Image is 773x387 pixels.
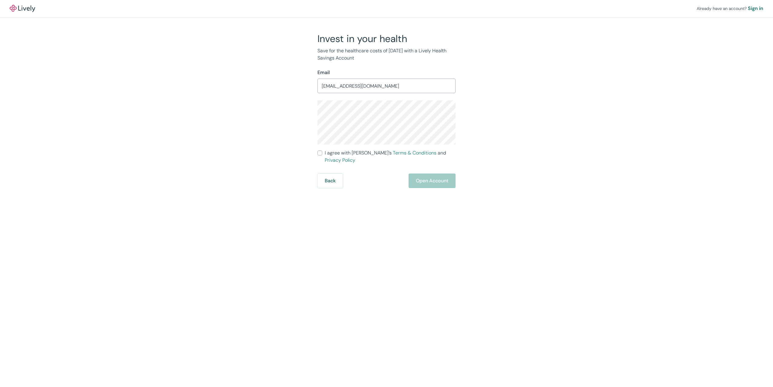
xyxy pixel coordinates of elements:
[10,5,35,12] img: Lively
[325,157,355,163] a: Privacy Policy
[325,149,456,164] span: I agree with [PERSON_NAME]’s and
[317,69,330,76] label: Email
[317,174,343,188] button: Back
[317,33,456,45] h2: Invest in your health
[748,5,763,12] a: Sign in
[10,5,35,12] a: LivelyLively
[317,47,456,62] p: Save for the healthcare costs of [DATE] with a Lively Health Savings Account
[697,5,763,12] div: Already have an account?
[393,150,436,156] a: Terms & Conditions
